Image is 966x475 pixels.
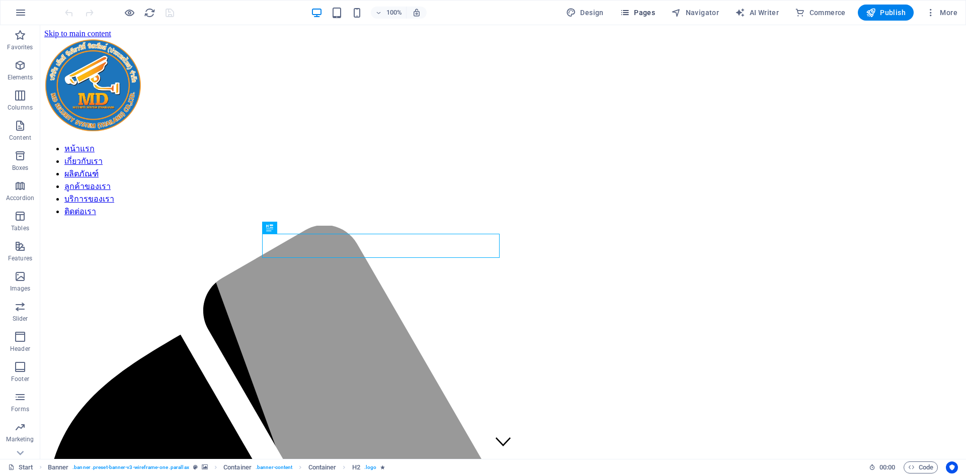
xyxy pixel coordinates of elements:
button: Navigator [667,5,723,21]
nav: breadcrumb [48,461,385,473]
span: 00 00 [879,461,895,473]
span: Design [566,8,604,18]
span: : [887,463,888,471]
p: Favorites [7,43,33,51]
span: AI Writer [735,8,779,18]
p: Slider [13,315,28,323]
p: Content [9,134,31,142]
span: Pages [620,8,655,18]
div: Design (Ctrl+Alt+Y) [562,5,608,21]
span: . banner .preset-banner-v3-wireframe-one .parallax [72,461,189,473]
button: 100% [371,7,407,19]
p: Accordion [6,194,34,202]
p: Tables [11,224,29,232]
p: Boxes [12,164,29,172]
button: Pages [616,5,659,21]
button: More [922,5,961,21]
i: On resize automatically adjust zoom level to fit chosen device. [412,8,421,17]
span: Code [908,461,933,473]
i: This element is a customizable preset [193,464,198,470]
p: Columns [8,104,33,112]
span: Publish [866,8,906,18]
i: Reload page [144,7,155,19]
button: Code [904,461,938,473]
h6: Session time [869,461,896,473]
a: Skip to main content [4,4,71,13]
button: Click here to leave preview mode and continue editing [123,7,135,19]
p: Header [10,345,30,353]
button: reload [143,7,155,19]
button: AI Writer [731,5,783,21]
span: Commerce [795,8,846,18]
span: More [926,8,957,18]
i: This element contains a background [202,464,208,470]
p: Forms [11,405,29,413]
span: Click to select. Double-click to edit [308,461,337,473]
p: Marketing [6,435,34,443]
button: Design [562,5,608,21]
span: Navigator [671,8,719,18]
button: Commerce [791,5,850,21]
span: Click to select. Double-click to edit [352,461,360,473]
span: . banner-content [256,461,292,473]
i: Element contains an animation [380,464,385,470]
button: Publish [858,5,914,21]
span: Click to select. Double-click to edit [223,461,252,473]
p: Features [8,254,32,262]
p: Footer [11,375,29,383]
button: Usercentrics [946,461,958,473]
h6: 100% [386,7,402,19]
span: Click to select. Double-click to edit [48,461,69,473]
p: Images [10,284,31,293]
span: . logo [364,461,376,473]
p: Elements [8,73,33,81]
a: Click to cancel selection. Double-click to open Pages [8,461,33,473]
